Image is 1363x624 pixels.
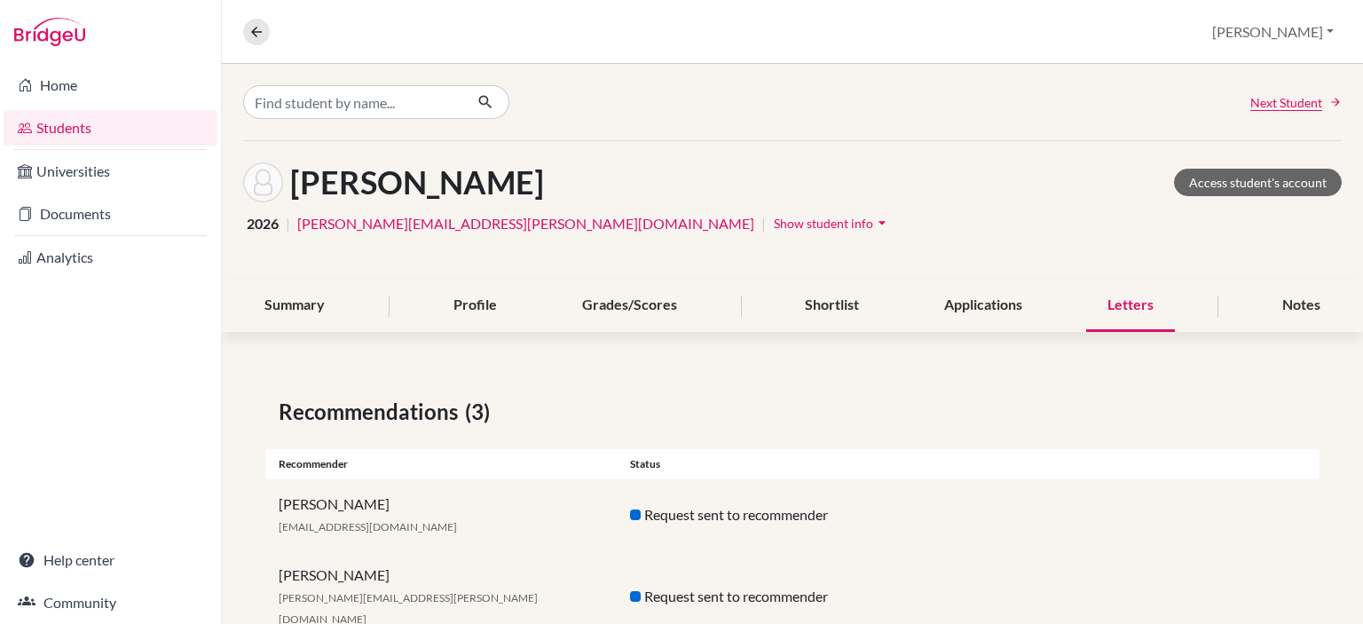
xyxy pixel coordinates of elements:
[1250,93,1322,112] span: Next Student
[243,280,346,332] div: Summary
[1261,280,1342,332] div: Notes
[617,456,968,472] div: Status
[4,542,217,578] a: Help center
[1174,169,1342,196] a: Access student's account
[4,154,217,189] a: Universities
[4,67,217,103] a: Home
[265,456,617,472] div: Recommender
[286,213,290,234] span: |
[243,162,283,202] img: Astrid Castro's avatar
[247,213,279,234] span: 2026
[774,216,873,231] span: Show student info
[279,396,465,428] span: Recommendations
[761,213,766,234] span: |
[773,209,892,237] button: Show student infoarrow_drop_down
[297,213,754,234] a: [PERSON_NAME][EMAIL_ADDRESS][PERSON_NAME][DOMAIN_NAME]
[4,196,217,232] a: Documents
[265,494,617,536] div: [PERSON_NAME]
[617,586,968,607] div: Request sent to recommender
[617,504,968,525] div: Request sent to recommender
[465,396,497,428] span: (3)
[1204,15,1342,49] button: [PERSON_NAME]
[561,280,698,332] div: Grades/Scores
[243,85,463,119] input: Find student by name...
[432,280,518,332] div: Profile
[4,585,217,620] a: Community
[1250,93,1342,112] a: Next Student
[279,520,457,533] span: [EMAIL_ADDRESS][DOMAIN_NAME]
[4,110,217,146] a: Students
[290,163,544,201] h1: [PERSON_NAME]
[873,214,891,232] i: arrow_drop_down
[1086,280,1175,332] div: Letters
[4,240,217,275] a: Analytics
[923,280,1044,332] div: Applications
[14,18,85,46] img: Bridge-U
[784,280,880,332] div: Shortlist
